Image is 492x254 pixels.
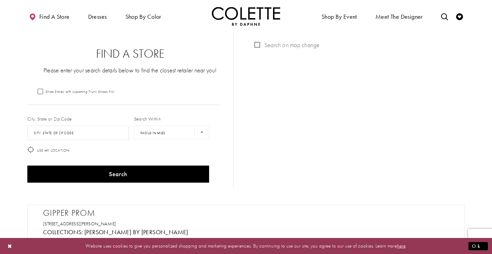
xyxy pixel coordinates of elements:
label: City, State or Zip Code [27,115,72,122]
p: Please enter your search details below to find the closest retailer near you! [41,66,219,74]
a: Meet the designer [374,7,424,26]
img: Colette by Daphne [212,7,280,26]
a: Toggle search [439,7,450,26]
h2: Gipper Prom [43,208,456,218]
span: Shop By Event [320,7,359,26]
button: Close Dialog [4,240,16,252]
div: Map with store locations [247,32,465,188]
a: Find a store [27,7,71,26]
button: Submit Dialog [468,242,488,250]
a: Visit Home Page [212,7,280,26]
p: Website uses cookies to give you personalized shopping and marketing experiences. By continuing t... [49,241,443,251]
span: Collections: [43,228,83,236]
a: Check Wishlist [454,7,465,26]
span: Dresses [86,7,109,26]
label: Search Within [134,115,161,122]
a: Opens in new tab [43,221,116,227]
span: Shop by color [124,7,163,26]
span: Meet the designer [375,13,423,20]
select: Radius In Miles [134,126,209,140]
span: Find a store [39,13,70,20]
a: Visit Colette by Daphne page - Opens in new tab [84,228,188,236]
button: Search [27,166,209,183]
span: Shop By Event [322,13,357,20]
span: Dresses [88,13,107,20]
h2: Find a Store [41,47,219,61]
span: Shop by color [125,13,161,20]
input: City, State, or ZIP Code [27,126,129,140]
a: here [397,242,406,249]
